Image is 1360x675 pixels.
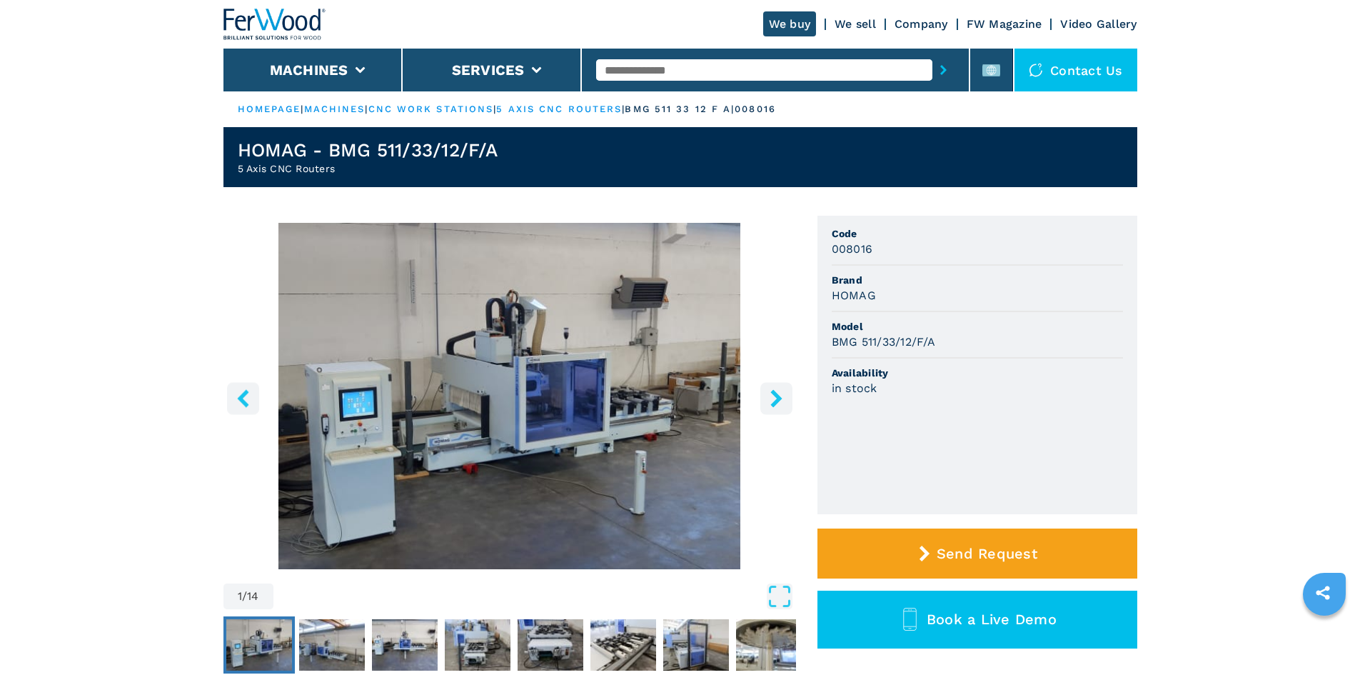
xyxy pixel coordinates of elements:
button: Go to Slide 5 [515,616,586,674]
h2: 5 Axis CNC Routers [238,161,498,176]
span: Send Request [937,545,1037,562]
a: sharethis [1305,575,1341,611]
img: fa7e6aba78aab7f999e95e455cd8a2cf [372,619,438,671]
button: submit-button [932,54,954,86]
a: HOMEPAGE [238,104,301,114]
nav: Thumbnail Navigation [223,616,796,674]
a: We sell [835,17,876,31]
span: | [622,104,625,114]
button: Open Fullscreen [277,584,792,609]
img: 1ecf155a75ff06bc8627244eb42c2236 [663,619,729,671]
span: | [493,104,496,114]
a: machines [304,104,366,114]
a: Company [895,17,948,31]
button: left-button [227,382,259,414]
span: | [365,104,368,114]
span: | [301,104,303,114]
button: Services [452,61,525,79]
button: Go to Slide 2 [296,616,368,674]
span: Model [832,319,1123,334]
button: Go to Slide 1 [223,616,295,674]
button: Book a Live Demo [817,591,1137,649]
img: da4505db4fd714c0904cb74765ce459c [445,619,510,671]
p: bmg 511 33 12 f a | [625,103,735,116]
a: Video Gallery [1060,17,1137,31]
a: We buy [763,11,817,36]
div: Contact us [1014,49,1137,91]
span: Code [832,226,1123,241]
span: Book a Live Demo [927,611,1057,628]
img: 91c08a9aeeabad615a87f0fb2bfcdfc7 [590,619,656,671]
a: FW Magazine [967,17,1042,31]
h3: BMG 511/33/12/F/A [832,334,935,350]
h3: HOMAG [832,287,876,304]
button: Go to Slide 8 [733,616,805,674]
p: 008016 [735,103,776,116]
span: 14 [247,591,259,602]
button: Go to Slide 4 [442,616,513,674]
a: 5 axis cnc routers [496,104,622,114]
a: cnc work stations [368,104,494,114]
button: right-button [760,382,792,414]
button: Send Request [817,529,1137,579]
button: Go to Slide 6 [588,616,659,674]
img: Contact us [1029,63,1043,77]
h1: HOMAG - BMG 511/33/12/F/A [238,139,498,161]
span: 1 [238,591,242,602]
img: 7a71e5b7a3b727f63c6d8f89c460cde0 [226,619,292,671]
h3: 008016 [832,241,873,257]
button: Go to Slide 7 [660,616,732,674]
img: Ferwood [223,9,326,40]
img: 7ccac67f8e1c3ddf228af47ef6c5afa1 [299,619,365,671]
iframe: Chat [1299,611,1349,664]
button: Go to Slide 3 [369,616,440,674]
img: 56575d1d05e842a42df758f6bf02af4f [736,619,802,671]
span: Availability [832,366,1123,380]
img: 5 Axis CNC Routers HOMAG BMG 511/33/12/F/A [223,223,796,569]
div: Go to Slide 1 [223,223,796,569]
span: / [242,591,247,602]
span: Brand [832,273,1123,287]
img: 0af9e3daf7b2aa148b51c38d9c2d2f85 [518,619,583,671]
button: Machines [270,61,348,79]
h3: in stock [832,380,877,396]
